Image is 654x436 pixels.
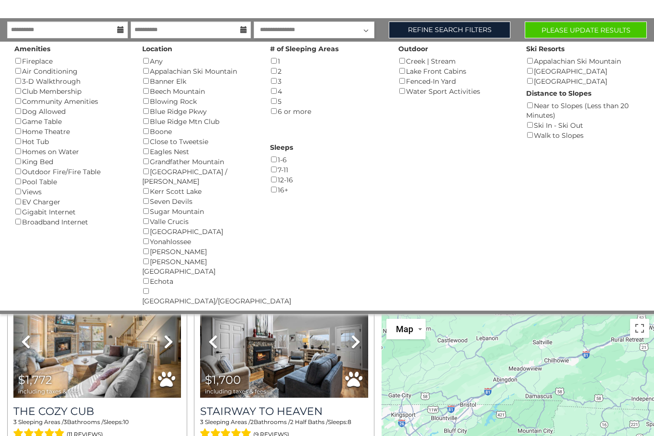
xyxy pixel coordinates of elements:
[123,418,129,425] span: 10
[398,44,428,54] label: Outdoor
[270,165,383,175] div: 7-11
[14,44,50,54] label: Amenities
[14,177,128,187] div: Pool Table
[142,196,256,206] div: Seven Devils
[14,197,128,207] div: EV Charger
[14,146,128,157] div: Homes on Water
[142,146,256,157] div: Eagles Nest
[142,246,256,257] div: [PERSON_NAME]
[142,257,256,276] div: [PERSON_NAME][GEOGRAPHIC_DATA]
[142,126,256,136] div: Boone
[13,418,17,425] span: 3
[526,76,640,86] div: [GEOGRAPHIC_DATA]
[205,373,241,387] span: $1,700
[142,66,256,76] div: Appalachian Ski Mountain
[14,187,128,197] div: Views
[18,388,79,394] span: including taxes & fees
[142,276,256,286] div: Echota
[14,136,128,146] div: Hot Tub
[14,217,128,227] div: Broadband Internet
[525,22,647,38] button: Please Update Results
[386,319,426,339] button: Change map style
[270,44,338,54] label: # of Sleeping Areas
[142,206,256,216] div: Sugar Mountain
[142,226,256,236] div: [GEOGRAPHIC_DATA]
[142,56,256,66] div: Any
[200,405,368,418] a: Stairway to Heaven
[142,44,172,54] label: Location
[396,324,413,334] span: Map
[526,101,640,120] div: Near to Slopes (Less than 20 Minutes)
[398,56,512,66] div: Creek | Stream
[270,66,383,76] div: 2
[14,167,128,177] div: Outdoor Fire/Fire Table
[142,76,256,86] div: Banner Elk
[389,22,511,38] a: Refine Search Filters
[14,157,128,167] div: King Bed
[142,216,256,226] div: Valle Crucis
[142,116,256,126] div: Blue Ridge Mtn Club
[526,130,640,140] div: Walk to Slopes
[270,143,293,152] label: Sleeps
[630,319,649,338] button: Toggle fullscreen view
[14,76,128,86] div: 3-D Walkthrough
[270,106,383,116] div: 6 or more
[526,89,591,98] label: Distance to Slopes
[270,175,383,185] div: 12-16
[270,86,383,96] div: 4
[398,86,512,96] div: Water Sport Activities
[13,405,181,418] a: The Cozy Cub
[142,136,256,146] div: Close to Tweetsie
[200,285,368,398] img: thumbnail_163695892.jpeg
[270,56,383,66] div: 1
[14,126,128,136] div: Home Theatre
[348,418,351,425] span: 8
[142,86,256,96] div: Beech Mountain
[14,86,128,96] div: Club Membership
[526,66,640,76] div: [GEOGRAPHIC_DATA]
[142,286,256,306] div: [GEOGRAPHIC_DATA]/[GEOGRAPHIC_DATA]
[398,76,512,86] div: Fenced-In Yard
[142,236,256,246] div: Yonahlossee
[142,167,256,186] div: [GEOGRAPHIC_DATA] / [PERSON_NAME]
[398,66,512,76] div: Lake Front Cabins
[270,185,383,195] div: 16+
[142,96,256,106] div: Blowing Rock
[526,56,640,66] div: Appalachian Ski Mountain
[13,285,181,398] img: thumbnail_163278850.jpeg
[290,418,328,425] span: 2 Half Baths /
[205,388,266,394] span: including taxes & fees
[526,44,564,54] label: Ski Resorts
[18,373,52,387] span: $1,772
[526,120,640,130] div: Ski In - Ski Out
[200,418,203,425] span: 3
[270,76,383,86] div: 3
[14,66,128,76] div: Air Conditioning
[142,186,256,196] div: Kerr Scott Lake
[14,56,128,66] div: Fireplace
[64,418,67,425] span: 3
[270,96,383,106] div: 5
[14,116,128,126] div: Game Table
[142,157,256,167] div: Grandfather Mountain
[14,106,128,116] div: Dog Allowed
[250,418,254,425] span: 2
[270,155,383,165] div: 1-6
[14,96,128,106] div: Community Amenities
[142,106,256,116] div: Blue Ridge Pkwy
[14,207,128,217] div: Gigabit Internet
